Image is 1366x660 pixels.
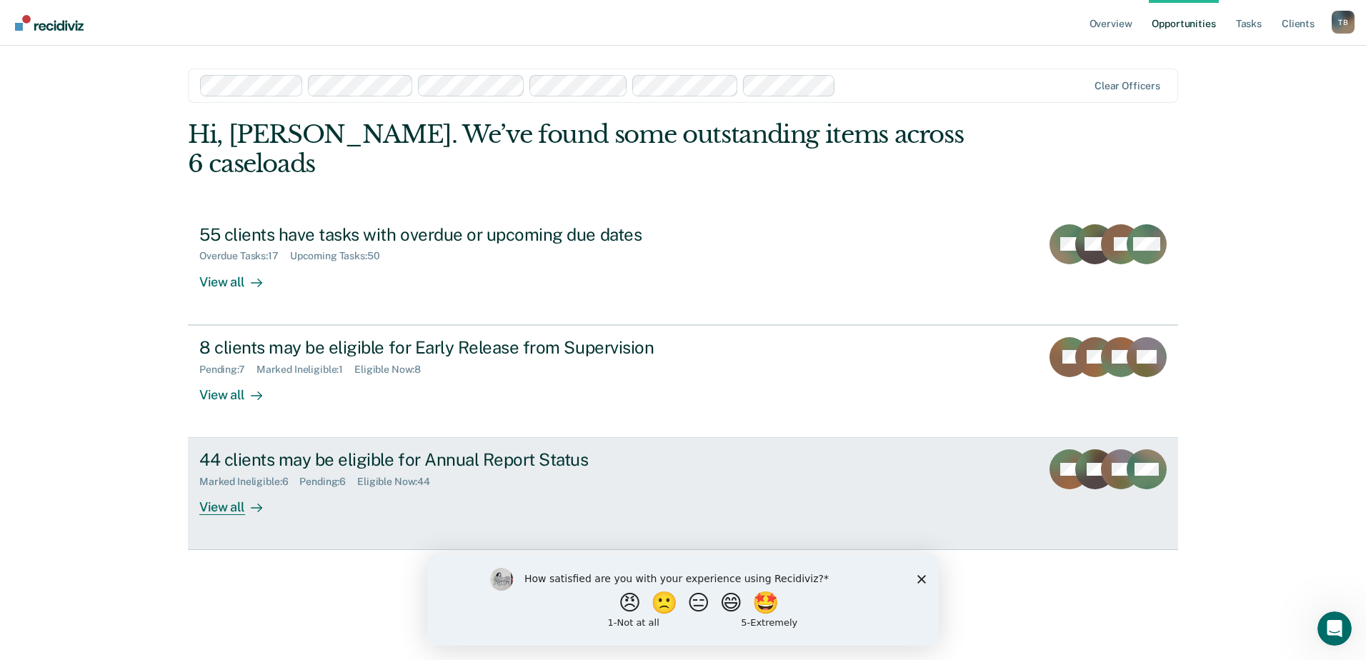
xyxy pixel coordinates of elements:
[188,213,1178,325] a: 55 clients have tasks with overdue or upcoming due datesOverdue Tasks:17Upcoming Tasks:50View all
[199,224,701,245] div: 55 clients have tasks with overdue or upcoming due dates
[188,438,1178,550] a: 44 clients may be eligible for Annual Report StatusMarked Ineligible:6Pending:6Eligible Now:44Vie...
[199,476,299,488] div: Marked Ineligible : 6
[199,449,701,470] div: 44 clients may be eligible for Annual Report Status
[357,476,442,488] div: Eligible Now : 44
[1332,11,1355,34] div: T B
[1095,80,1160,92] div: Clear officers
[299,476,357,488] div: Pending : 6
[1317,611,1352,646] iframe: Intercom live chat
[199,375,279,403] div: View all
[427,554,939,646] iframe: Survey by Kim from Recidiviz
[199,250,290,262] div: Overdue Tasks : 17
[1332,11,1355,34] button: Profile dropdown button
[290,250,392,262] div: Upcoming Tasks : 50
[256,364,354,376] div: Marked Ineligible : 1
[354,364,432,376] div: Eligible Now : 8
[199,337,701,358] div: 8 clients may be eligible for Early Release from Supervision
[188,120,980,179] div: Hi, [PERSON_NAME]. We’ve found some outstanding items across 6 caseloads
[199,262,279,290] div: View all
[199,364,256,376] div: Pending : 7
[199,488,279,516] div: View all
[188,325,1178,438] a: 8 clients may be eligible for Early Release from SupervisionPending:7Marked Ineligible:1Eligible ...
[15,15,84,31] img: Recidiviz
